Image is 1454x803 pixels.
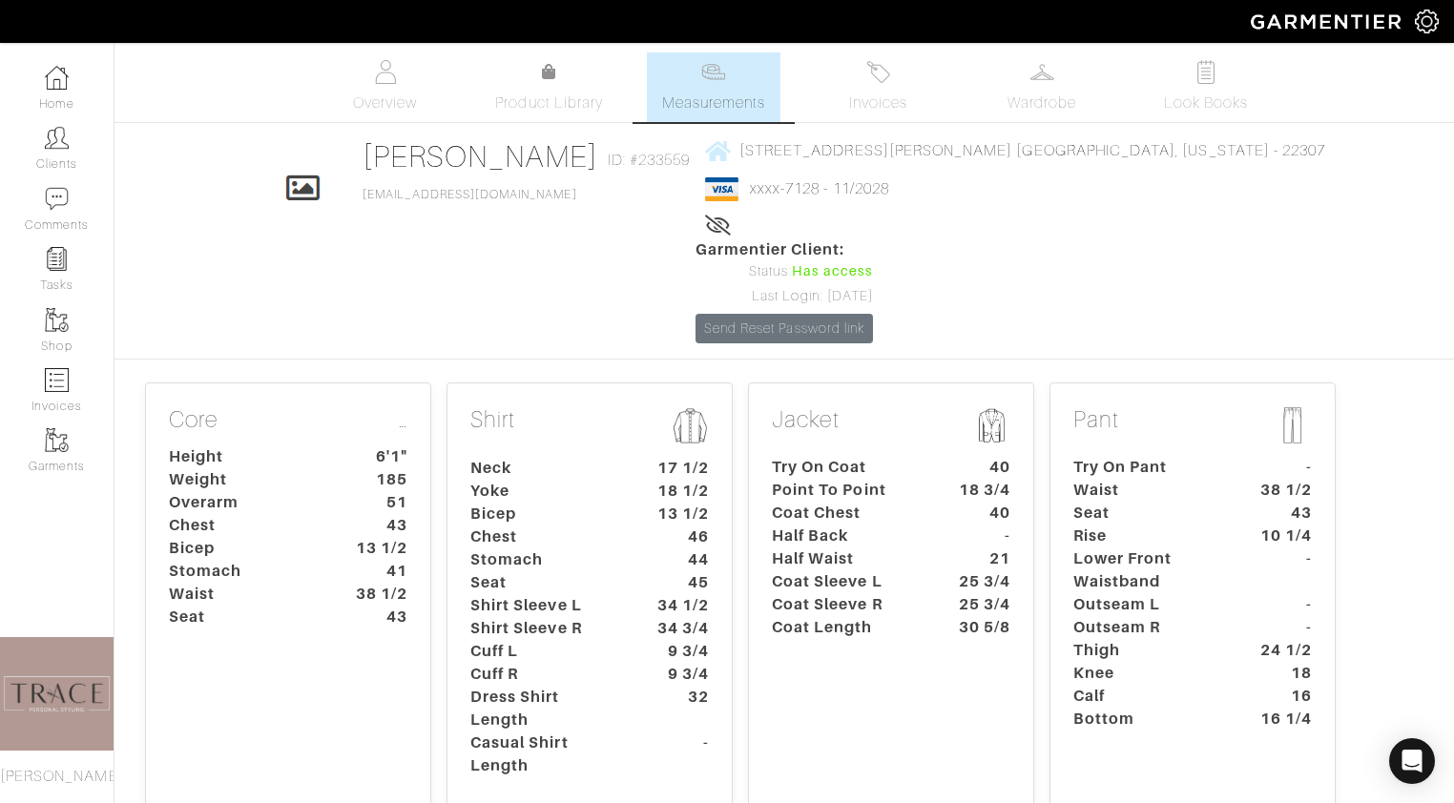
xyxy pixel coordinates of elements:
dt: 38 1/2 [333,583,422,606]
img: msmt-shirt-icon-3af304f0b202ec9cb0a26b9503a50981a6fda5c95ab5ec1cadae0dbe11e5085a.png [671,406,709,445]
dt: Overarm [155,491,333,514]
dt: Weight [155,468,333,491]
a: … [399,406,407,434]
dt: 46 [634,525,723,548]
dt: 40 [936,456,1025,479]
p: Pant [1073,406,1312,448]
dt: 21 [936,547,1025,570]
a: [PERSON_NAME] [363,139,598,174]
a: xxxx-7128 - 11/2028 [750,180,889,197]
dt: 10 1/4 [1237,525,1326,547]
dt: 51 [333,491,422,514]
dt: 44 [634,548,723,571]
img: garmentier-logo-header-white-b43fb05a5012e4ada735d5af1a66efaba907eab6374d6393d1fbf88cb4ef424d.png [1241,5,1415,38]
dt: 16 1/4 [1237,708,1326,731]
img: garments-icon-b7da505a4dc4fd61783c78ac3ca0ef83fa9d6f193b1c9dc38574b1d14d53ca28.png [45,428,69,452]
dt: 25 3/4 [936,570,1025,593]
img: msmt-pant-icon-b5f0be45518e7579186d657110a8042fb0a286fe15c7a31f2bf2767143a10412.png [1274,406,1312,444]
dt: 18 [1237,662,1326,685]
p: Shirt [470,406,709,449]
dt: Cuff L [456,640,634,663]
dt: Try On Pant [1059,456,1237,479]
dt: Coat Sleeve L [758,570,936,593]
dt: - [1237,616,1326,639]
span: Overview [353,92,417,114]
a: Product Library [483,61,616,114]
dt: 43 [1237,502,1326,525]
dt: Seat [1059,502,1237,525]
dt: Seat [155,606,333,628]
dt: 34 3/4 [634,617,723,640]
p: Core [169,406,407,438]
dt: Neck [456,457,634,480]
dt: 43 [333,514,422,537]
img: measurements-466bbee1fd09ba9460f595b01e5d73f9e2bff037440d3c8f018324cb6cdf7a4a.svg [701,60,725,84]
p: Jacket [772,406,1010,448]
dt: 25 3/4 [936,593,1025,616]
div: Status: [696,261,873,282]
span: Measurements [662,92,766,114]
a: [EMAIL_ADDRESS][DOMAIN_NAME] [363,188,576,201]
dt: 18 1/2 [634,480,723,503]
img: garments-icon-b7da505a4dc4fd61783c78ac3ca0ef83fa9d6f193b1c9dc38574b1d14d53ca28.png [45,308,69,332]
dt: Half Waist [758,547,936,570]
span: Garmentier Client: [696,238,873,261]
dt: Thigh [1059,639,1237,662]
dt: Seat [456,571,634,594]
dt: 9 3/4 [634,663,723,686]
dt: 13 1/2 [634,503,723,525]
dt: Point To Point [758,479,936,502]
dt: Height [155,445,333,468]
dt: - [1237,593,1326,616]
dt: Bottom [1059,708,1237,731]
dt: Chest [155,514,333,537]
img: visa-934b35602734be37eb7d5d7e5dbcd2044c359bf20a24dc3361ca3fa54326a8a7.png [705,177,738,201]
dt: Rise [1059,525,1237,547]
a: Overview [319,52,452,122]
span: Look Books [1164,92,1249,114]
dt: Waist [155,583,333,606]
dt: 45 [634,571,723,594]
dt: Knee [1059,662,1237,685]
div: Open Intercom Messenger [1389,738,1435,784]
dt: Bicep [456,503,634,525]
a: Invoices [811,52,945,122]
span: Has access [792,261,874,282]
dt: Yoke [456,480,634,503]
dt: 9 3/4 [634,640,723,663]
dt: - [936,525,1025,547]
a: Wardrobe [975,52,1109,122]
dt: 43 [333,606,422,628]
dt: 32 [634,686,723,731]
dt: 30 5/8 [936,616,1025,639]
span: Invoices [849,92,907,114]
dt: Cuff R [456,663,634,686]
img: orders-27d20c2124de7fd6de4e0e44c1d41de31381a507db9b33961299e4e07d508b8c.svg [866,60,890,84]
a: Measurements [647,52,781,122]
span: ID: #233559 [608,149,691,172]
dt: 6'1" [333,445,422,468]
dt: 185 [333,468,422,491]
dt: Calf [1059,685,1237,708]
dt: Stomach [155,560,333,583]
a: [STREET_ADDRESS][PERSON_NAME] [GEOGRAPHIC_DATA], [US_STATE] - 22307 [705,138,1325,162]
dt: 38 1/2 [1237,479,1326,502]
dt: Lower Front Waistband [1059,547,1237,593]
dt: Coat Chest [758,502,936,525]
dt: - [1237,456,1326,479]
dt: Bicep [155,537,333,560]
img: gear-icon-white-bd11855cb880d31180b6d7d6211b90ccbf57a29d726f0c71d8c61bd08dd39cc2.png [1415,10,1439,33]
dt: - [634,731,723,777]
img: reminder-icon-8004d30b9f0a5d33ae49ab947aed9ed385cf756f9e5892f1edd6e32f2345188e.png [45,247,69,271]
dt: Shirt Sleeve R [456,617,634,640]
dt: Outseam L [1059,593,1237,616]
span: Wardrobe [1007,92,1076,114]
dt: Outseam R [1059,616,1237,639]
img: todo-9ac3debb85659649dc8f770b8b6100bb5dab4b48dedcbae339e5042a72dfd3cc.svg [1194,60,1218,84]
img: wardrobe-487a4870c1b7c33e795ec22d11cfc2ed9d08956e64fb3008fe2437562e282088.svg [1030,60,1054,84]
a: Look Books [1139,52,1273,122]
a: Send Reset Password link [696,314,873,343]
dt: Shirt Sleeve L [456,594,634,617]
dt: Casual Shirt Length [456,731,634,777]
dt: Chest [456,525,634,548]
